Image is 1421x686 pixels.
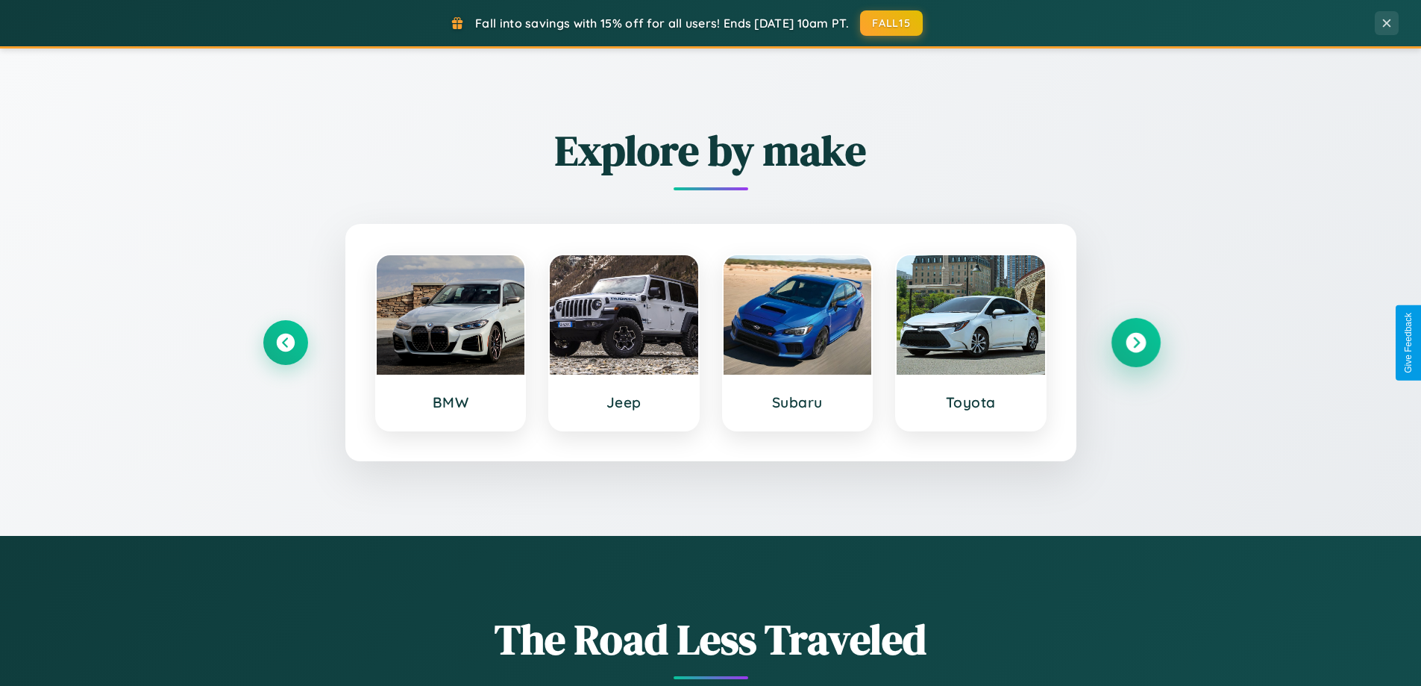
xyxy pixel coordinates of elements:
[263,122,1158,179] h2: Explore by make
[912,393,1030,411] h3: Toyota
[860,10,923,36] button: FALL15
[565,393,683,411] h3: Jeep
[1403,313,1414,373] div: Give Feedback
[392,393,510,411] h3: BMW
[263,611,1158,668] h1: The Road Less Traveled
[738,393,857,411] h3: Subaru
[475,16,849,31] span: Fall into savings with 15% off for all users! Ends [DATE] 10am PT.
